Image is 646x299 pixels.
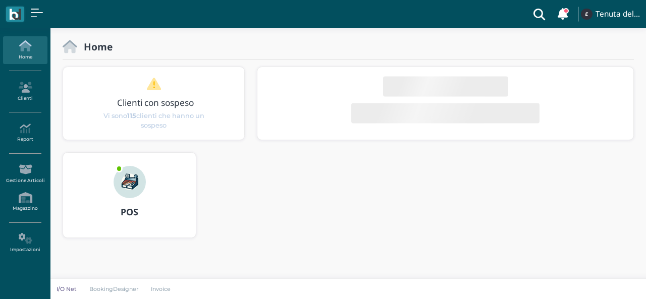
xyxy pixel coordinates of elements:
a: Impostazioni [3,229,47,257]
a: Report [3,119,47,147]
a: Clienti con sospeso Vi sono115clienti che hanno un sospeso [82,77,225,130]
b: POS [121,206,138,218]
a: Gestione Articoli [3,160,47,188]
img: logo [9,9,21,20]
h2: Home [77,41,113,52]
a: Clienti [3,78,47,105]
a: Magazzino [3,188,47,216]
img: ... [114,166,146,198]
h3: Clienti con sospeso [84,98,227,107]
img: ... [581,9,592,20]
div: 1 / 1 [63,67,245,140]
span: Vi sono clienti che hanno un sospeso [100,110,207,130]
a: ... Tenuta del Barco [579,2,640,26]
a: ... POS [63,152,196,250]
iframe: Help widget launcher [574,268,637,290]
h4: Tenuta del Barco [596,10,640,19]
a: Home [3,36,47,64]
b: 115 [127,111,136,119]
